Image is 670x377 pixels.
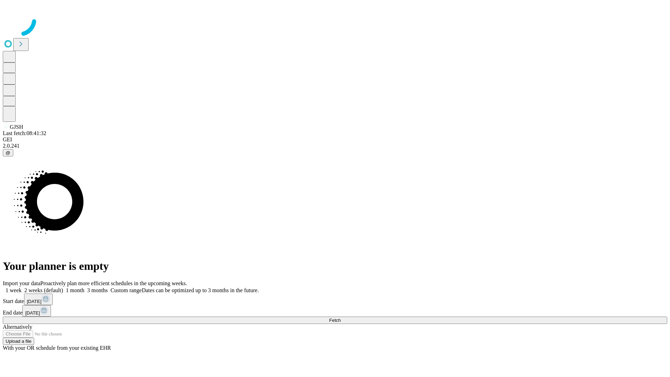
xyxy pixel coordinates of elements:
[25,310,40,316] span: [DATE]
[3,317,667,324] button: Fetch
[66,287,84,293] span: 1 month
[24,294,53,305] button: [DATE]
[3,260,667,273] h1: Your planner is empty
[3,324,32,330] span: Alternatively
[111,287,142,293] span: Custom range
[3,149,13,156] button: @
[3,280,40,286] span: Import your data
[3,143,667,149] div: 2.0.241
[3,136,667,143] div: GEI
[3,294,667,305] div: Start date
[27,299,42,304] span: [DATE]
[24,287,63,293] span: 2 weeks (default)
[3,130,46,136] span: Last fetch: 08:41:32
[3,305,667,317] div: End date
[40,280,187,286] span: Proactively plan more efficient schedules in the upcoming weeks.
[329,318,341,323] span: Fetch
[3,338,34,345] button: Upload a file
[142,287,259,293] span: Dates can be optimized up to 3 months in the future.
[87,287,108,293] span: 3 months
[10,124,23,130] span: GJSH
[6,150,10,155] span: @
[22,305,51,317] button: [DATE]
[6,287,22,293] span: 1 week
[3,345,111,351] span: With your OR schedule from your existing EHR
